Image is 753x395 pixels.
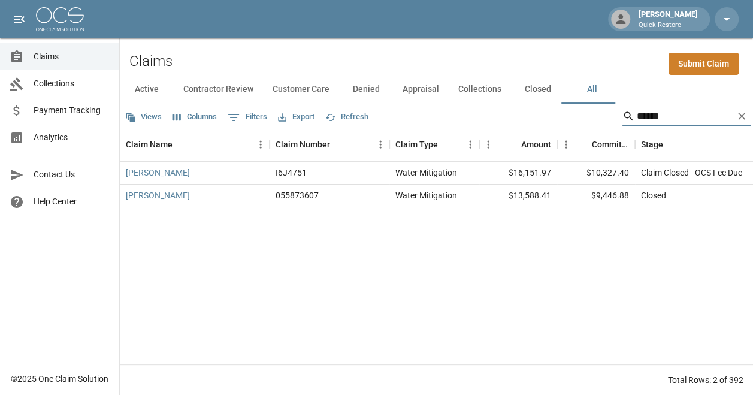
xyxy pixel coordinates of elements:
[252,135,270,153] button: Menu
[276,189,319,201] div: 055873607
[669,53,739,75] a: Submit Claim
[592,128,629,161] div: Committed Amount
[479,135,497,153] button: Menu
[511,75,565,104] button: Closed
[449,75,511,104] button: Collections
[34,168,110,181] span: Contact Us
[634,8,703,30] div: [PERSON_NAME]
[395,167,457,179] div: Water Mitigation
[263,75,339,104] button: Customer Care
[479,185,557,207] div: $13,588.41
[34,195,110,208] span: Help Center
[461,135,479,153] button: Menu
[7,7,31,31] button: open drawer
[575,136,592,153] button: Sort
[36,7,84,31] img: ocs-logo-white-transparent.png
[479,128,557,161] div: Amount
[122,108,165,126] button: Views
[733,107,751,125] button: Clear
[389,128,479,161] div: Claim Type
[479,162,557,185] div: $16,151.97
[504,136,521,153] button: Sort
[275,108,317,126] button: Export
[34,50,110,63] span: Claims
[557,135,575,153] button: Menu
[129,53,173,70] h2: Claims
[225,108,270,127] button: Show filters
[641,128,663,161] div: Stage
[641,189,666,201] div: Closed
[322,108,371,126] button: Refresh
[34,77,110,90] span: Collections
[639,20,698,31] p: Quick Restore
[557,162,635,185] div: $10,327.40
[557,185,635,207] div: $9,446.88
[276,167,307,179] div: I6J4751
[173,136,189,153] button: Sort
[34,104,110,117] span: Payment Tracking
[270,128,389,161] div: Claim Number
[34,131,110,144] span: Analytics
[174,75,263,104] button: Contractor Review
[120,75,174,104] button: Active
[622,107,751,128] div: Search
[11,373,108,385] div: © 2025 One Claim Solution
[120,128,270,161] div: Claim Name
[126,189,190,201] a: [PERSON_NAME]
[521,128,551,161] div: Amount
[393,75,449,104] button: Appraisal
[170,108,220,126] button: Select columns
[120,75,753,104] div: dynamic tabs
[126,128,173,161] div: Claim Name
[565,75,619,104] button: All
[371,135,389,153] button: Menu
[641,167,742,179] div: Claim Closed - OCS Fee Due
[663,136,680,153] button: Sort
[395,189,457,201] div: Water Mitigation
[557,128,635,161] div: Committed Amount
[438,136,455,153] button: Sort
[330,136,347,153] button: Sort
[339,75,393,104] button: Denied
[668,374,743,386] div: Total Rows: 2 of 392
[276,128,330,161] div: Claim Number
[395,128,438,161] div: Claim Type
[126,167,190,179] a: [PERSON_NAME]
